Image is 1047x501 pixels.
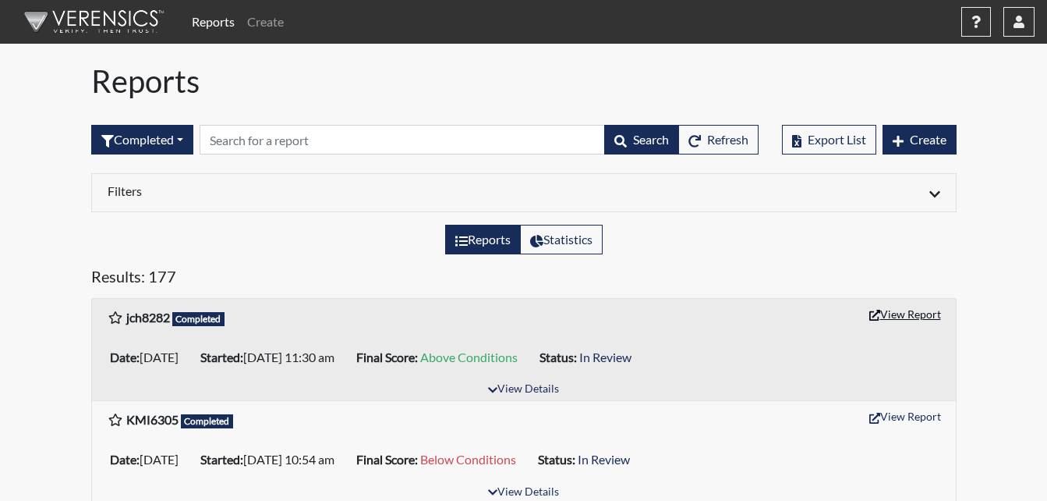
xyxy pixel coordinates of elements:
b: Status: [539,350,577,364]
span: In Review [578,452,630,467]
label: View statistics about completed interviews [520,225,603,254]
span: Above Conditions [420,350,518,364]
b: Date: [110,350,140,364]
span: Completed [172,312,225,326]
button: Refresh [678,125,759,155]
span: Search [633,132,669,147]
span: Export List [808,132,866,147]
a: Create [241,6,290,37]
h6: Filters [108,183,512,198]
h1: Reports [91,62,957,100]
button: View Report [862,302,948,326]
span: Completed [181,414,234,428]
span: Create [910,132,946,147]
button: View Report [862,404,948,428]
div: Click to expand/collapse filters [96,183,952,202]
b: Started: [200,350,243,364]
b: Started: [200,452,243,467]
span: Refresh [707,132,748,147]
b: jch8282 [126,310,170,325]
h5: Results: 177 [91,267,957,292]
button: Completed [91,125,193,155]
li: [DATE] [104,447,194,472]
li: [DATE] 11:30 am [194,345,350,370]
button: View Details [481,379,566,400]
span: In Review [579,350,631,364]
button: Create [883,125,957,155]
div: Filter by interview status [91,125,193,155]
label: View the list of reports [445,225,521,254]
input: Search by Registration ID, Interview Number, or Investigation Name. [200,125,605,155]
b: Final Score: [356,350,418,364]
b: Final Score: [356,452,418,467]
a: Reports [186,6,241,37]
li: [DATE] [104,345,194,370]
button: Search [604,125,679,155]
li: [DATE] 10:54 am [194,447,350,472]
b: Date: [110,452,140,467]
button: Export List [782,125,876,155]
span: Below Conditions [420,452,516,467]
b: Status: [538,452,575,467]
b: KMI6305 [126,412,179,427]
